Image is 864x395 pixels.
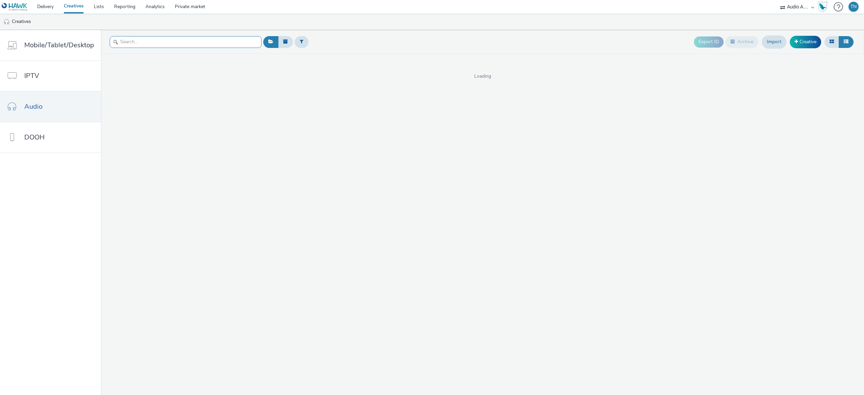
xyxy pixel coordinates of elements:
span: IPTV [24,71,39,81]
img: undefined Logo [2,3,28,11]
span: DOOH [24,132,45,142]
img: audio [3,19,10,25]
a: Hawk Academy [817,1,830,12]
a: Creative [790,36,821,48]
span: Audio [24,102,43,111]
div: TN [850,2,857,12]
span: Loading [101,73,864,80]
img: Hawk Academy [817,1,828,12]
a: Import [762,35,786,48]
button: Archive [725,36,758,48]
span: Mobile/Tablet/Desktop [24,40,94,50]
button: Export ID [694,36,724,47]
button: Table [839,36,854,48]
input: Search... [110,36,262,48]
button: Grid [825,36,839,48]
